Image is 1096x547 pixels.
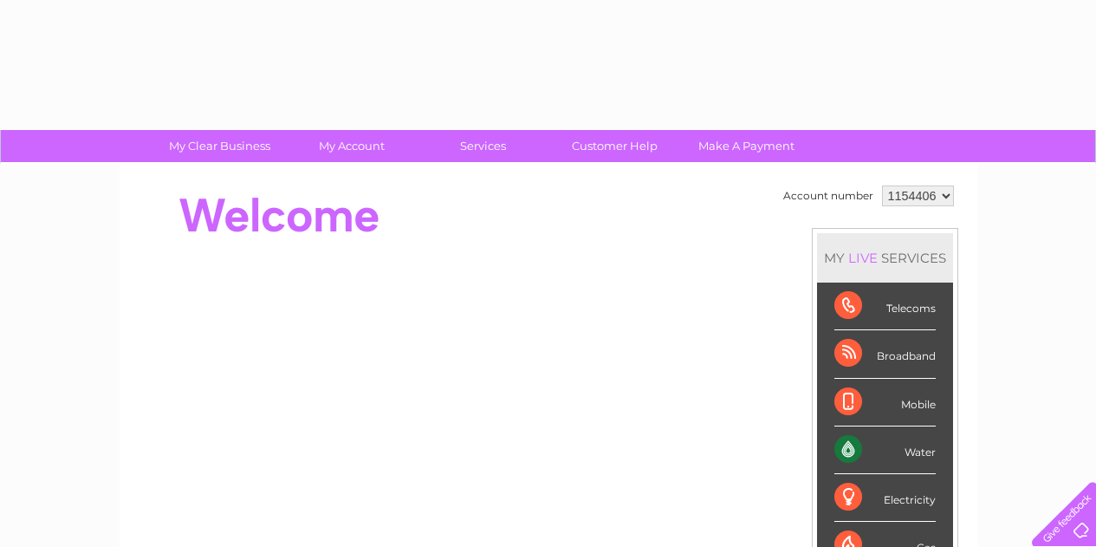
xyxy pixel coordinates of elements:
[834,474,936,522] div: Electricity
[845,250,881,266] div: LIVE
[412,130,554,162] a: Services
[834,427,936,474] div: Water
[543,130,686,162] a: Customer Help
[675,130,818,162] a: Make A Payment
[817,233,953,283] div: MY SERVICES
[834,330,936,378] div: Broadband
[834,283,936,330] div: Telecoms
[779,181,878,211] td: Account number
[834,379,936,427] div: Mobile
[148,130,291,162] a: My Clear Business
[280,130,423,162] a: My Account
